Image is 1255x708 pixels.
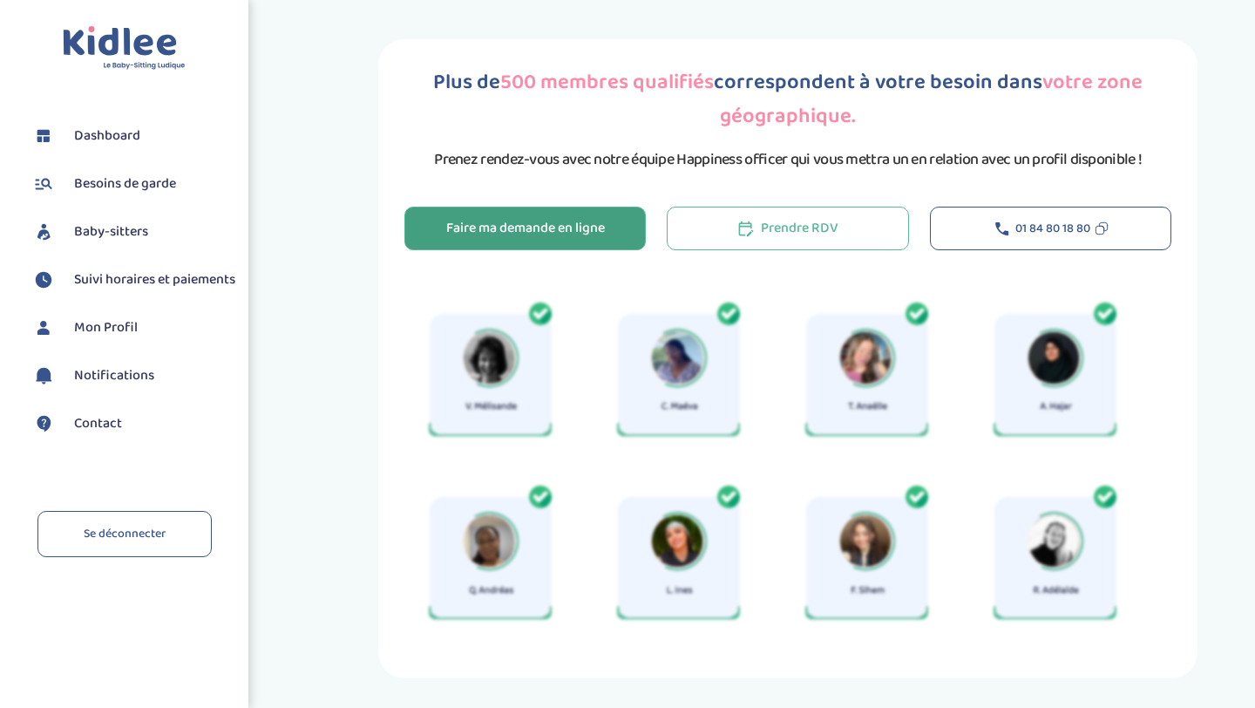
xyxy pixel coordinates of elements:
[74,174,176,194] span: Besoins de garde
[63,26,186,71] img: logo.svg
[74,221,148,242] span: Baby-sitters
[37,511,212,557] a: Se déconnecter
[74,365,154,386] span: Notifications
[74,317,138,338] span: Mon Profil
[720,65,1143,133] span: votre zone géographique.
[404,65,1171,133] h1: Plus de correspondent à votre besoin dans
[31,123,235,149] a: Dashboard
[404,285,1150,652] img: kidlee_welcome_white_desktop.PNG
[31,267,235,293] a: Suivi horaires et paiements
[31,171,57,197] img: besoin.svg
[1015,220,1090,238] span: 01 84 80 18 80
[74,126,140,146] span: Dashboard
[446,219,605,239] div: Faire ma demande en ligne
[31,411,235,437] a: Contact
[31,123,57,149] img: dashboard.svg
[404,207,646,250] button: Faire ma demande en ligne
[74,269,235,290] span: Suivi horaires et paiements
[31,171,235,197] a: Besoins de garde
[31,315,57,341] img: profil.svg
[738,219,838,239] div: Prendre RDV
[667,207,908,250] button: Prendre RDV
[31,267,57,293] img: suivihoraire.svg
[434,147,1142,172] p: Prenez rendez-vous avec notre équipe Happiness officer qui vous mettra un en relation avec un pro...
[31,219,57,245] img: babysitters.svg
[74,413,122,434] span: Contact
[31,363,235,389] a: Notifications
[31,315,235,341] a: Mon Profil
[500,65,714,99] span: 500 membres qualifiés
[31,219,235,245] a: Baby-sitters
[930,207,1171,250] button: 01 84 80 18 80
[31,411,57,437] img: contact.svg
[31,363,57,389] img: notification.svg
